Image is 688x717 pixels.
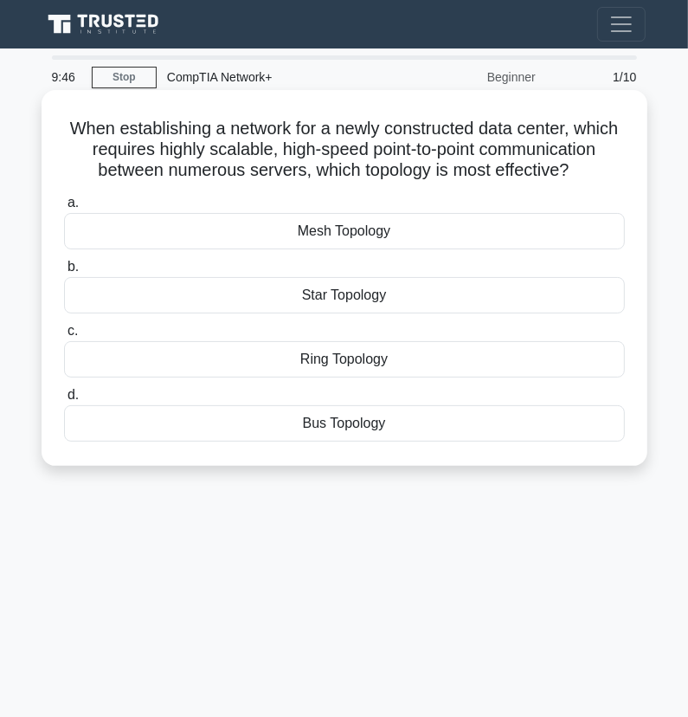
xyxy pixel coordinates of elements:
[68,387,79,402] span: d.
[157,60,395,94] div: CompTIA Network+
[64,277,625,313] div: Star Topology
[64,213,625,249] div: Mesh Topology
[68,195,79,210] span: a.
[68,259,79,274] span: b.
[395,60,546,94] div: Beginner
[64,341,625,378] div: Ring Topology
[546,60,647,94] div: 1/10
[62,118,627,182] h5: When establishing a network for a newly constructed data center, which requires highly scalable, ...
[597,7,646,42] button: Toggle navigation
[64,405,625,442] div: Bus Topology
[92,67,157,88] a: Stop
[68,323,78,338] span: c.
[42,60,92,94] div: 9:46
